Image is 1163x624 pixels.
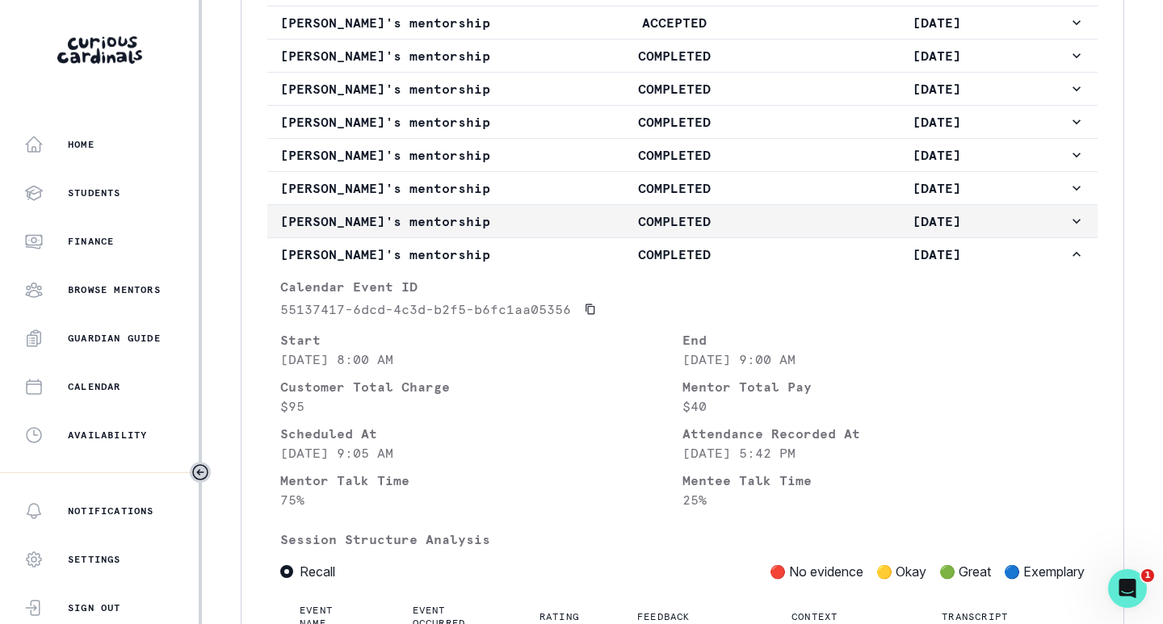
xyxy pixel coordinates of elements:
p: Calendar [68,380,121,393]
p: Mentee Talk Time [682,471,1085,490]
button: [PERSON_NAME]'s mentorshipCOMPLETED[DATE] [267,139,1098,171]
p: Calendar Event ID [280,277,1085,296]
button: [PERSON_NAME]'s mentorshipCOMPLETED[DATE] [267,205,1098,237]
p: Session Structure Analysis [280,530,1085,549]
p: Mentor Total Pay [682,377,1085,396]
button: [PERSON_NAME]'s mentorshipCOMPLETED[DATE] [267,106,1098,138]
p: COMPLETED [543,79,805,98]
p: Availability [68,429,147,442]
p: Customer Total Charge [280,377,682,396]
p: [DATE] 8:00 AM [280,350,682,369]
p: Attendance Recorded At [682,424,1085,443]
p: [DATE] [806,13,1069,32]
button: [PERSON_NAME]'s mentorshipCOMPLETED[DATE] [267,172,1098,204]
p: [DATE] 9:00 AM [682,350,1085,369]
p: Rating [540,610,579,623]
p: [DATE] 9:05 AM [280,443,682,463]
p: [PERSON_NAME]'s mentorship [280,79,543,98]
p: [DATE] [806,245,1069,264]
p: COMPLETED [543,46,805,65]
p: [PERSON_NAME]'s mentorship [280,112,543,132]
p: Feedback [637,610,691,623]
span: Recall [300,562,335,581]
p: [DATE] [806,112,1069,132]
button: [PERSON_NAME]'s mentorshipCOMPLETED[DATE] [267,40,1098,72]
p: End [682,330,1085,350]
p: Transcript [942,610,1008,623]
p: Students [68,186,121,199]
p: [PERSON_NAME]'s mentorship [280,46,543,65]
p: [PERSON_NAME]'s mentorship [280,178,543,198]
p: $40 [682,396,1085,416]
button: Copied to clipboard [577,296,603,322]
p: Mentor Talk Time [280,471,682,490]
p: [DATE] [806,46,1069,65]
p: 🔵 Exemplary [1004,562,1085,581]
p: [PERSON_NAME]'s mentorship [280,13,543,32]
p: [PERSON_NAME]'s mentorship [280,145,543,165]
p: 55137417-6dcd-4c3d-b2f5-b6fc1aa05356 [280,299,571,319]
p: COMPLETED [543,145,805,165]
p: COMPLETED [543,178,805,198]
p: [PERSON_NAME]'s mentorship [280,245,543,264]
iframe: Intercom live chat [1108,569,1147,608]
p: COMPLETED [543,245,805,264]
p: COMPLETED [543,211,805,231]
p: [DATE] [806,145,1069,165]
p: Home [68,138,94,151]
p: 🟡 Okay [876,562,926,581]
p: [PERSON_NAME]'s mentorship [280,211,543,231]
p: Start [280,330,682,350]
p: 🟢 Great [939,562,991,581]
button: [PERSON_NAME]'s mentorshipCOMPLETED[DATE] [267,238,1098,270]
p: Finance [68,235,114,248]
p: Browse Mentors [68,283,161,296]
img: Curious Cardinals Logo [57,36,142,64]
p: Context [791,610,838,623]
p: Scheduled At [280,424,682,443]
p: [DATE] 5:42 PM [682,443,1085,463]
p: [DATE] [806,211,1069,231]
p: Notifications [68,505,154,517]
p: ACCEPTED [543,13,805,32]
button: Toggle sidebar [190,462,211,483]
p: COMPLETED [543,112,805,132]
p: Guardian Guide [68,332,161,345]
span: 1 [1141,569,1154,582]
p: 🔴 No evidence [770,562,863,581]
p: 75 % [280,490,682,509]
p: $95 [280,396,682,416]
p: [DATE] [806,178,1069,198]
p: [DATE] [806,79,1069,98]
p: Sign Out [68,601,121,614]
button: [PERSON_NAME]'s mentorshipACCEPTED[DATE] [267,6,1098,39]
button: [PERSON_NAME]'s mentorshipCOMPLETED[DATE] [267,73,1098,105]
p: 25 % [682,490,1085,509]
p: Settings [68,553,121,566]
